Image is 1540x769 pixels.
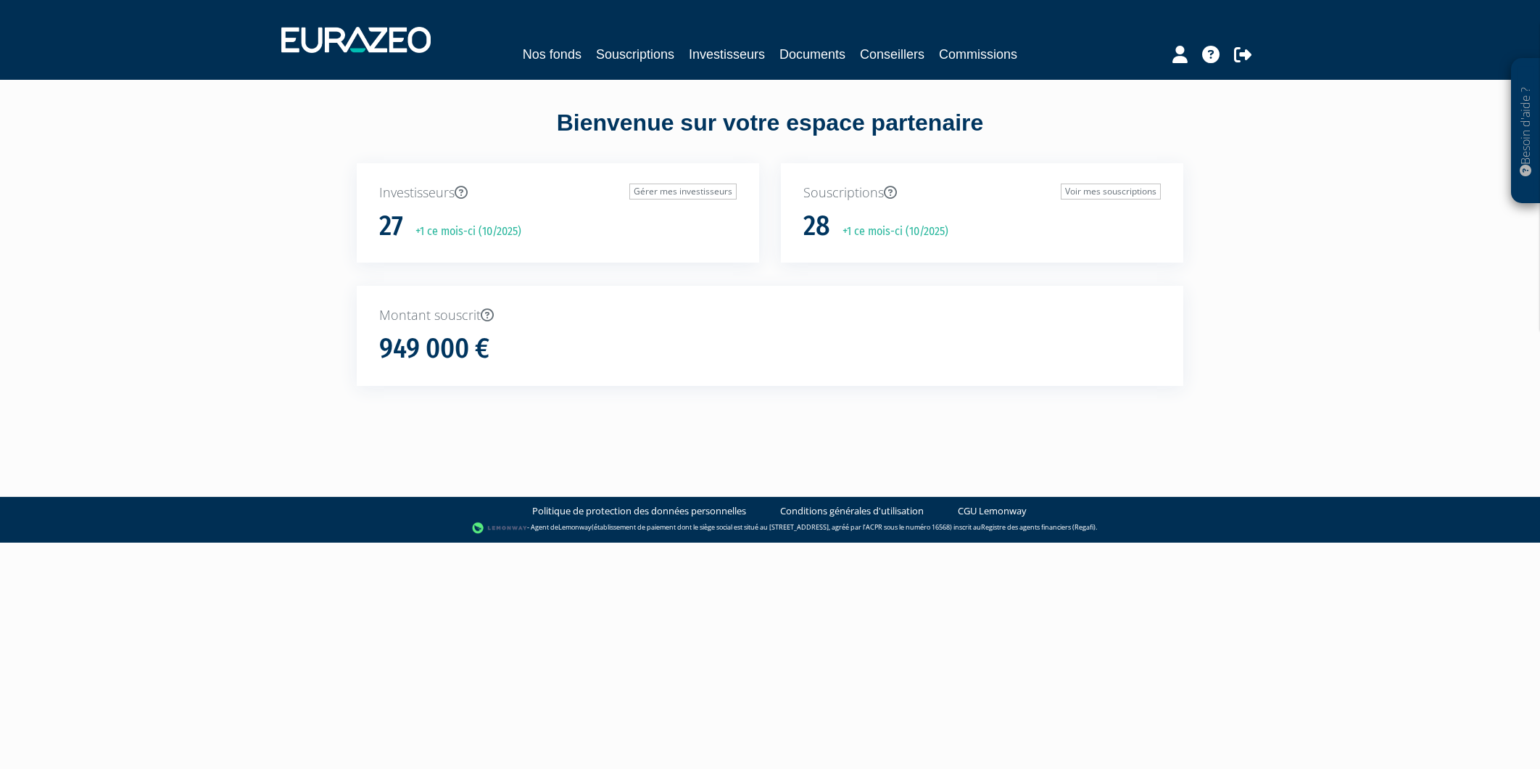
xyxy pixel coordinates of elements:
p: Besoin d'aide ? [1518,66,1534,197]
a: Nos fonds [523,44,581,65]
a: Registre des agents financiers (Regafi) [981,522,1096,532]
p: Montant souscrit [379,306,1161,325]
a: Politique de protection des données personnelles [532,504,746,518]
h1: 28 [803,211,830,242]
a: Voir mes souscriptions [1061,184,1161,200]
p: +1 ce mois-ci (10/2025) [405,223,521,240]
a: Conditions générales d'utilisation [780,504,924,518]
div: Bienvenue sur votre espace partenaire [346,107,1194,163]
p: Souscriptions [803,184,1161,202]
a: Documents [779,44,845,65]
a: Conseillers [860,44,924,65]
img: logo-lemonway.png [472,521,528,535]
p: +1 ce mois-ci (10/2025) [832,223,948,240]
a: Gérer mes investisseurs [629,184,737,200]
h1: 27 [379,211,403,242]
h1: 949 000 € [379,334,489,364]
a: CGU Lemonway [958,504,1027,518]
a: Lemonway [558,522,592,532]
a: Commissions [939,44,1017,65]
div: - Agent de (établissement de paiement dont le siège social est situé au [STREET_ADDRESS], agréé p... [15,521,1525,535]
img: 1732889491-logotype_eurazeo_blanc_rvb.png [281,27,431,53]
a: Souscriptions [596,44,674,65]
a: Investisseurs [689,44,765,65]
p: Investisseurs [379,184,737,202]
